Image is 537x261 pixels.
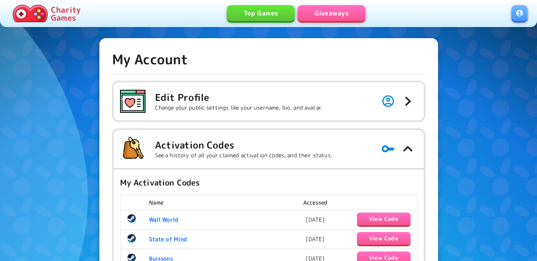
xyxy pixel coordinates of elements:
[10,3,84,24] a: Charity Games
[155,139,332,151] h5: Activation Codes
[285,210,345,229] td: [DATE]
[114,130,424,168] button: Activation CodesSee a history of all your claimed activation codes, and their status.
[285,230,345,249] td: [DATE]
[298,5,365,21] a: Giveaways
[114,82,424,120] button: Edit ProfileChange your public settings like your username, bio, and avatar.
[143,195,285,210] th: Name
[227,5,295,21] a: Top Games
[357,213,411,225] button: View Code
[149,235,188,243] a: State of Mind
[13,5,48,22] img: Charity.Games
[112,51,188,68] h4: My Account
[155,104,322,112] p: Change your public settings like your username, bio, and avatar.
[155,91,322,104] h5: Edit Profile
[51,6,81,21] p: Charity Games
[149,216,179,223] a: Wall World
[357,232,411,245] button: View Code
[155,151,332,159] p: See a history of all your claimed activation codes, and their status.
[120,176,417,189] h6: My Activation Codes
[285,195,345,210] th: Accessed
